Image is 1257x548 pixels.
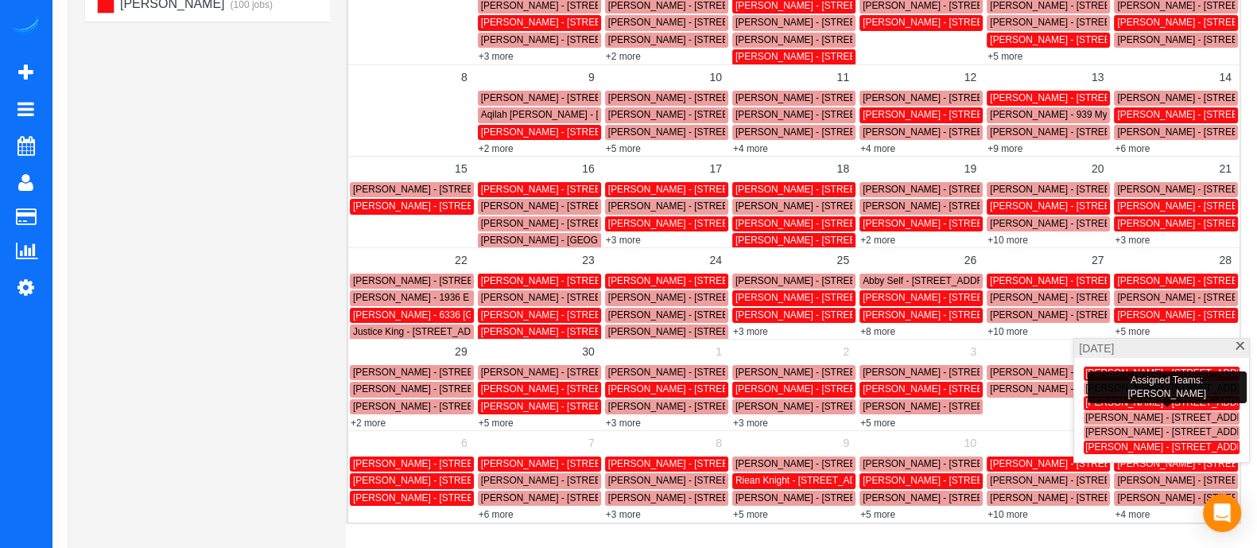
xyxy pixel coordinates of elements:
span: Justice King - [STREET_ADDRESS][PERSON_NAME] [353,326,584,337]
a: +5 more [860,418,895,429]
span: [PERSON_NAME] - [STREET_ADDRESS] [481,492,661,503]
a: 9 [580,65,603,89]
a: +6 more [1115,143,1150,154]
a: +5 more [606,143,641,154]
a: +2 more [860,235,895,246]
span: [PERSON_NAME] - [STREET_ADDRESS] [990,367,1170,378]
a: 15 [447,157,475,181]
span: [PERSON_NAME] - [STREET_ADDRESS] [990,184,1170,195]
span: Aqilah [PERSON_NAME] - [STREET_ADDRESS] [481,109,689,120]
a: 28 [1211,248,1240,272]
span: [PERSON_NAME] - [STREET_ADDRESS][PERSON_NAME] [863,401,1120,412]
a: 14 [1211,65,1240,89]
a: 10 [701,65,730,89]
span: [DATE] [1079,340,1114,356]
a: +3 more [733,418,768,429]
span: [PERSON_NAME] - [STREET_ADDRESS] [990,92,1170,103]
span: [PERSON_NAME] - [STREET_ADDRESS][PERSON_NAME] [608,492,866,503]
a: 12 [956,65,985,89]
span: [PERSON_NAME] - [STREET_ADDRESS] [481,218,661,229]
a: +10 more [987,509,1028,520]
span: [PERSON_NAME] - [STREET_ADDRESS] Se, Marietta, GA 30067 [608,17,889,28]
a: +10 more [987,326,1028,337]
a: +3 more [733,326,768,337]
span: [PERSON_NAME] - [STREET_ADDRESS] [735,383,915,394]
a: 22 [447,248,475,272]
span: [PERSON_NAME] - [STREET_ADDRESS][PERSON_NAME] [608,292,866,303]
a: +4 more [860,143,895,154]
a: +2 more [479,143,514,154]
span: [PERSON_NAME] - [STREET_ADDRESS][PERSON_NAME] [353,458,611,469]
a: +5 more [860,509,895,520]
span: [PERSON_NAME] - [STREET_ADDRESS] [735,200,915,212]
span: [PERSON_NAME] - [STREET_ADDRESS] Ne, Atl [GEOGRAPHIC_DATA] [863,17,1174,28]
span: [PERSON_NAME] - [STREET_ADDRESS][PERSON_NAME] [735,292,993,303]
span: [PERSON_NAME] - [STREET_ADDRESS] [735,367,915,378]
a: 26 [956,248,985,272]
span: [PERSON_NAME] - [STREET_ADDRESS][PERSON_NAME] [863,200,1120,212]
img: Automaid Logo [10,16,41,38]
span: [PERSON_NAME] - [STREET_ADDRESS][PERSON_NAME] [481,200,739,212]
span: [PERSON_NAME] - [STREET_ADDRESS] [990,475,1170,486]
span: [PERSON_NAME] - 1936 E [PERSON_NAME], A, [GEOGRAPHIC_DATA] [353,292,664,303]
span: [PERSON_NAME] - [STREET_ADDRESS][PERSON_NAME] [481,367,739,378]
span: [PERSON_NAME] - [STREET_ADDRESS][PERSON_NAME] [608,275,866,286]
a: +3 more [606,235,641,246]
span: [PERSON_NAME] - [STREET_ADDRESS][PERSON_NAME] [608,34,866,45]
span: [PERSON_NAME] - [STREET_ADDRESS] [863,292,1042,303]
span: [PERSON_NAME] - [STREET_ADDRESS] [990,34,1170,45]
a: 9 [835,431,857,455]
a: 8 [708,431,730,455]
span: [PERSON_NAME] - [STREET_ADDRESS][PERSON_NAME] [608,401,866,412]
a: +10 more [987,235,1028,246]
span: [PERSON_NAME] - 6336 [GEOGRAPHIC_DATA], [GEOGRAPHIC_DATA], [GEOGRAPHIC_DATA] [353,309,769,321]
span: [PERSON_NAME] - [STREET_ADDRESS] [353,275,533,286]
span: [PERSON_NAME] - [STREET_ADDRESS] [735,109,915,120]
span: Riean Knight - [STREET_ADDRESS] [735,475,891,486]
a: +2 more [351,418,386,429]
span: [PERSON_NAME] - [STREET_ADDRESS] [863,92,1042,103]
span: [PERSON_NAME] - [STREET_ADDRESS] [990,275,1170,286]
a: 2 [835,340,857,363]
span: [PERSON_NAME] - [STREET_ADDRESS][PERSON_NAME] [608,383,866,394]
a: 17 [701,157,730,181]
a: +9 more [987,143,1022,154]
span: [PERSON_NAME] - [STREET_ADDRESS] [735,184,915,195]
a: 29 [447,340,475,363]
span: [PERSON_NAME] - [STREET_ADDRESS] [353,184,533,195]
a: 21 [1211,157,1240,181]
span: [PERSON_NAME] - [STREET_ADDRESS][PERSON_NAME][PERSON_NAME] [353,401,689,412]
a: +5 more [1115,326,1150,337]
span: [PERSON_NAME] - [STREET_ADDRESS][PERSON_NAME] [608,218,866,229]
span: [PERSON_NAME] - [STREET_ADDRESS] [863,109,1042,120]
span: [PERSON_NAME] - [STREET_ADDRESS][PERSON_NAME] [608,475,866,486]
span: [PERSON_NAME] - [GEOGRAPHIC_DATA][PERSON_NAME][PERSON_NAME] [481,235,821,246]
span: [PERSON_NAME] - [STREET_ADDRESS][PERSON_NAME] [481,401,739,412]
span: [PERSON_NAME] - [STREET_ADDRESS][PERSON_NAME] [481,126,739,138]
span: [PERSON_NAME] - [STREET_ADDRESS] [990,126,1170,138]
span: [PERSON_NAME] - 939 Mytel [STREET_ADDRESS] [990,109,1213,120]
span: [PERSON_NAME] - [STREET_ADDRESS] [990,292,1170,303]
span: [PERSON_NAME] - [STREET_ADDRESS] [735,235,915,246]
a: 16 [574,157,603,181]
a: +5 more [479,418,514,429]
span: [PERSON_NAME] - [STREET_ADDRESS] [735,126,915,138]
a: 8 [453,65,475,89]
span: [PERSON_NAME] - [STREET_ADDRESS][PERSON_NAME] [990,17,1247,28]
span: [PERSON_NAME] - [STREET_ADDRESS] [990,492,1170,503]
div: Assigned Teams: [PERSON_NAME] [1088,371,1247,403]
a: 24 [701,248,730,272]
span: [PERSON_NAME] - [STREET_ADDRESS] [353,383,533,394]
a: 30 [574,340,603,363]
span: [PERSON_NAME] - [STREET_ADDRESS][PERSON_NAME] [608,126,866,138]
span: [PERSON_NAME] - [STREET_ADDRESS] [481,34,661,45]
div: Open Intercom Messenger [1203,494,1241,532]
span: [PERSON_NAME] - [STREET_ADDRESS] [735,492,915,503]
a: +3 more [606,418,641,429]
a: 7 [580,431,603,455]
span: [PERSON_NAME] - [STREET_ADDRESS] [863,475,1042,486]
span: [PERSON_NAME] - [STREET_ADDRESS] [735,275,915,286]
a: 19 [956,157,985,181]
span: [PERSON_NAME] - [STREET_ADDRESS][PERSON_NAME] [735,218,993,229]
